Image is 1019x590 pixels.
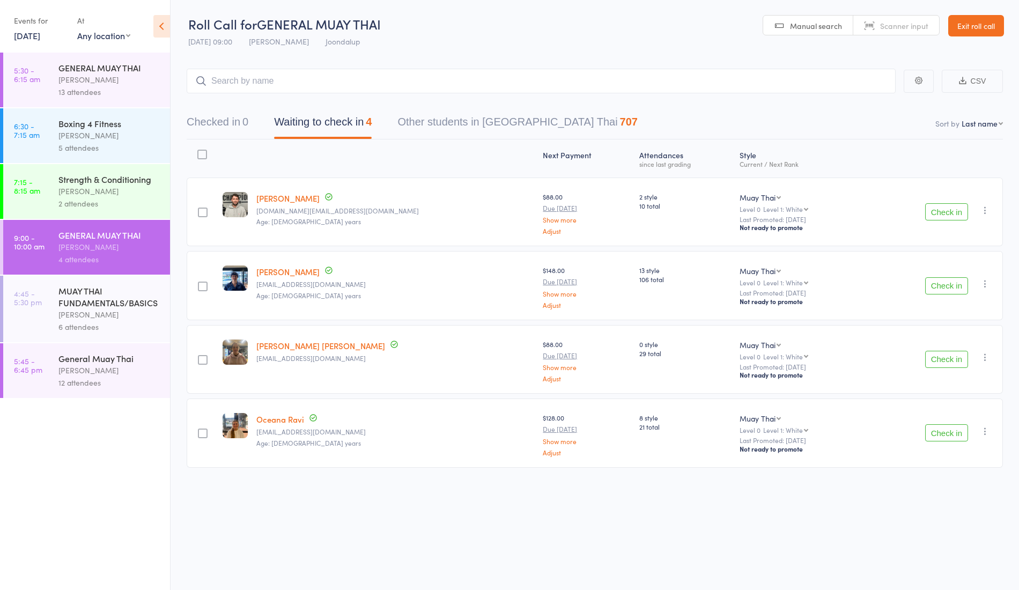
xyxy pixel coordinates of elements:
[543,204,630,212] small: Due [DATE]
[14,357,42,374] time: 5:45 - 6:45 pm
[223,192,248,217] img: image1750205140.png
[58,117,161,129] div: Boxing 4 Fitness
[740,353,860,360] div: Level 0
[58,285,161,308] div: MUAY THAI FUNDAMENTALS/BASICS
[256,193,320,204] a: [PERSON_NAME]
[223,265,248,291] img: image1732185756.png
[925,203,968,220] button: Check in
[543,413,630,455] div: $128.00
[3,276,170,342] a: 4:45 -5:30 pmMUAY THAI FUNDAMENTALS/BASICS[PERSON_NAME]6 attendees
[3,53,170,107] a: 5:30 -6:15 amGENERAL MUAY THAI[PERSON_NAME]13 attendees
[543,449,630,456] a: Adjust
[639,192,732,201] span: 2 style
[639,413,732,422] span: 8 style
[188,36,232,47] span: [DATE] 09:00
[58,62,161,73] div: GENERAL MUAY THAI
[58,185,161,197] div: [PERSON_NAME]
[635,144,736,173] div: Atten­dances
[639,340,732,349] span: 0 style
[58,142,161,154] div: 5 attendees
[740,289,860,297] small: Last Promoted: [DATE]
[58,308,161,321] div: [PERSON_NAME]
[880,20,928,31] span: Scanner input
[740,265,776,276] div: Muay Thai
[763,353,803,360] div: Level 1: White
[543,216,630,223] a: Show more
[543,364,630,371] a: Show more
[942,70,1003,93] button: CSV
[14,29,40,41] a: [DATE]
[77,29,130,41] div: Any location
[620,116,638,128] div: 707
[740,205,860,212] div: Level 0
[763,279,803,286] div: Level 1: White
[740,437,860,444] small: Last Promoted: [DATE]
[14,66,40,83] time: 5:30 - 6:15 am
[256,428,535,436] small: oceanaharmony@gmail.com
[14,289,42,306] time: 4:45 - 5:30 pm
[256,291,361,300] span: Age: [DEMOGRAPHIC_DATA] years
[639,275,732,284] span: 106 total
[256,281,535,288] small: carr12891@gmail.com
[58,253,161,265] div: 4 attendees
[58,197,161,210] div: 2 attendees
[397,110,638,139] button: Other students in [GEOGRAPHIC_DATA] Thai707
[639,160,732,167] div: since last grading
[256,340,385,351] a: [PERSON_NAME] [PERSON_NAME]
[935,118,959,129] label: Sort by
[77,12,130,29] div: At
[223,413,248,438] img: image1743761210.png
[256,207,535,215] small: lukeallsop.la@outlook.com
[740,279,860,286] div: Level 0
[58,364,161,377] div: [PERSON_NAME]
[925,277,968,294] button: Check in
[538,144,634,173] div: Next Payment
[58,377,161,389] div: 12 attendees
[58,321,161,333] div: 6 attendees
[58,229,161,241] div: GENERAL MUAY THAI
[740,426,860,433] div: Level 0
[639,265,732,275] span: 13 style
[543,438,630,445] a: Show more
[256,414,304,425] a: Oceana Ravi
[14,122,40,139] time: 6:30 - 7:15 am
[763,426,803,433] div: Level 1: White
[543,301,630,308] a: Adjust
[740,160,860,167] div: Current / Next Rank
[735,144,865,173] div: Style
[3,108,170,163] a: 6:30 -7:15 amBoxing 4 Fitness[PERSON_NAME]5 attendees
[249,36,309,47] span: [PERSON_NAME]
[58,173,161,185] div: Strength & Conditioning
[740,340,776,350] div: Muay Thai
[543,227,630,234] a: Adjust
[187,69,896,93] input: Search by name
[256,266,320,277] a: [PERSON_NAME]
[14,12,67,29] div: Events for
[58,352,161,364] div: General Muay Thai
[543,425,630,433] small: Due [DATE]
[639,201,732,210] span: 10 total
[543,352,630,359] small: Due [DATE]
[543,340,630,382] div: $88.00
[58,86,161,98] div: 13 attendees
[14,233,45,250] time: 9:00 - 10:00 am
[3,343,170,398] a: 5:45 -6:45 pmGeneral Muay Thai[PERSON_NAME]12 attendees
[257,15,381,33] span: GENERAL MUAY THAI
[740,413,776,424] div: Muay Thai
[326,36,360,47] span: Joondalup
[187,110,248,139] button: Checked in0
[223,340,248,365] img: image1747347446.png
[256,438,361,447] span: Age: [DEMOGRAPHIC_DATA] years
[58,73,161,86] div: [PERSON_NAME]
[790,20,842,31] span: Manual search
[58,129,161,142] div: [PERSON_NAME]
[740,363,860,371] small: Last Promoted: [DATE]
[58,241,161,253] div: [PERSON_NAME]
[3,220,170,275] a: 9:00 -10:00 amGENERAL MUAY THAI[PERSON_NAME]4 attendees
[543,278,630,285] small: Due [DATE]
[543,192,630,234] div: $88.00
[366,116,372,128] div: 4
[740,216,860,223] small: Last Promoted: [DATE]
[543,265,630,308] div: $148.00
[639,422,732,431] span: 21 total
